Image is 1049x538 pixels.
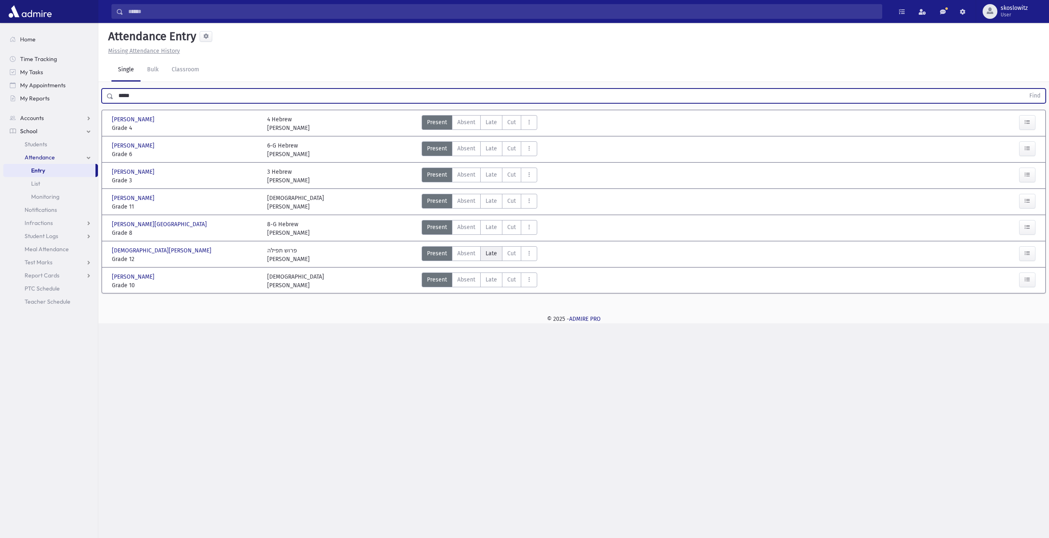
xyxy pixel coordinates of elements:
span: Absent [457,118,475,127]
div: AttTypes [422,168,537,185]
div: AttTypes [422,141,537,159]
span: [PERSON_NAME] [112,168,156,176]
h5: Attendance Entry [105,30,196,43]
span: Cut [507,223,516,232]
span: Cut [507,170,516,179]
a: Single [111,59,141,82]
a: School [3,125,98,138]
div: AttTypes [422,115,537,132]
u: Missing Attendance History [108,48,180,54]
span: Grade 8 [112,229,259,237]
a: Classroom [165,59,206,82]
span: Accounts [20,114,44,122]
span: User [1001,11,1028,18]
span: Present [427,118,447,127]
span: Absent [457,275,475,284]
span: My Appointments [20,82,66,89]
div: AttTypes [422,246,537,263]
span: Attendance [25,154,55,161]
span: Grade 10 [112,281,259,290]
div: AttTypes [422,194,537,211]
div: פרוש תפילה [PERSON_NAME] [267,246,310,263]
span: skoslowitz [1001,5,1028,11]
div: AttTypes [422,220,537,237]
a: Missing Attendance History [105,48,180,54]
span: Late [486,275,497,284]
a: Meal Attendance [3,243,98,256]
span: Present [427,197,447,205]
a: My Tasks [3,66,98,79]
a: Students [3,138,98,151]
span: Late [486,170,497,179]
a: Teacher Schedule [3,295,98,308]
a: PTC Schedule [3,282,98,295]
span: Present [427,223,447,232]
a: Attendance [3,151,98,164]
span: Absent [457,223,475,232]
span: Late [486,118,497,127]
span: Grade 6 [112,150,259,159]
a: ADMIRE PRO [569,316,601,322]
span: Students [25,141,47,148]
span: Present [427,275,447,284]
input: Search [123,4,882,19]
a: List [3,177,98,190]
img: AdmirePro [7,3,54,20]
a: Monitoring [3,190,98,203]
a: Accounts [3,111,98,125]
span: Infractions [25,219,53,227]
span: Notifications [25,206,57,213]
span: Absent [457,170,475,179]
span: Cut [507,197,516,205]
span: My Tasks [20,68,43,76]
span: Student Logs [25,232,58,240]
span: [PERSON_NAME] [112,115,156,124]
span: Late [486,144,497,153]
a: My Appointments [3,79,98,92]
div: 3 Hebrew [PERSON_NAME] [267,168,310,185]
span: My Reports [20,95,50,102]
div: [DEMOGRAPHIC_DATA] [PERSON_NAME] [267,272,324,290]
span: [DEMOGRAPHIC_DATA][PERSON_NAME] [112,246,213,255]
a: Bulk [141,59,165,82]
span: Grade 12 [112,255,259,263]
div: [DEMOGRAPHIC_DATA] [PERSON_NAME] [267,194,324,211]
a: Report Cards [3,269,98,282]
span: List [31,180,40,187]
span: Time Tracking [20,55,57,63]
div: AttTypes [422,272,537,290]
span: Cut [507,118,516,127]
span: Cut [507,275,516,284]
a: Time Tracking [3,52,98,66]
button: Find [1024,89,1045,103]
span: Grade 11 [112,202,259,211]
a: Infractions [3,216,98,229]
span: Absent [457,249,475,258]
span: Grade 3 [112,176,259,185]
span: Teacher Schedule [25,298,70,305]
span: Test Marks [25,259,52,266]
span: Home [20,36,36,43]
a: Student Logs [3,229,98,243]
div: © 2025 - [111,315,1036,323]
span: Late [486,197,497,205]
span: [PERSON_NAME] [112,194,156,202]
a: Test Marks [3,256,98,269]
span: Cut [507,144,516,153]
span: Monitoring [31,193,59,200]
a: My Reports [3,92,98,105]
span: Absent [457,144,475,153]
span: Absent [457,197,475,205]
span: Present [427,144,447,153]
a: Entry [3,164,95,177]
span: Report Cards [25,272,59,279]
div: 8-G Hebrew [PERSON_NAME] [267,220,310,237]
div: 6-G Hebrew [PERSON_NAME] [267,141,310,159]
span: Cut [507,249,516,258]
span: Meal Attendance [25,245,69,253]
span: School [20,127,37,135]
span: Present [427,249,447,258]
div: 4 Hebrew [PERSON_NAME] [267,115,310,132]
span: Present [427,170,447,179]
span: [PERSON_NAME] [112,272,156,281]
